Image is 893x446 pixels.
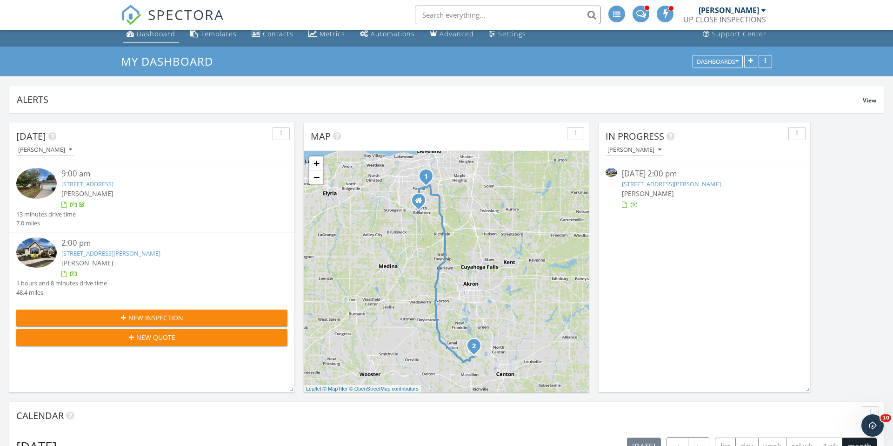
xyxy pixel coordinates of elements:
div: Automations [371,29,415,38]
div: Settings [498,29,526,38]
a: Leaflet [306,386,321,392]
img: The Best Home Inspection Software - Spectora [121,5,141,25]
div: 48.4 miles [16,288,107,297]
span: [PERSON_NAME] [622,189,674,198]
a: Support Center [699,26,770,43]
a: [STREET_ADDRESS] [61,180,113,188]
span: New Quote [136,332,175,342]
div: 3100 W Ridgewood Dr, Parma, OH 44134 [426,176,432,182]
img: 9546301%2Freports%2F0dd9a231-d932-4f2b-b5af-04c08bcb058c%2Fcover_photos%2F6sqUrYb1zwJe5TPGyR7M%2F... [16,168,57,198]
a: Metrics [305,26,349,43]
a: Advanced [426,26,478,43]
span: View [863,96,876,104]
div: 8309 Gentry St NW, Massillon, OH 44646 [474,345,480,351]
span: New Inspection [128,313,183,323]
i: 1 [424,174,428,180]
a: Zoom in [309,156,323,170]
div: Metrics [320,29,345,38]
div: Advanced [440,29,474,38]
span: SPECTORA [148,5,224,24]
div: [PERSON_NAME] [18,147,72,153]
div: 14515 Cross Creek Lane, North Royalton OH 44133 [419,200,424,206]
a: Settings [485,26,530,43]
a: Automations (Advanced) [356,26,419,43]
span: Map [311,130,331,142]
img: 9553227%2Fcover_photos%2FRrMy12ZeZQ32CZ8SePIw%2Fsmall.jpg [16,237,57,268]
div: | [304,385,421,393]
iframe: Intercom live chat [861,414,884,437]
div: Support Center [712,29,766,38]
div: Contacts [263,29,293,38]
div: Dashboards [697,58,739,65]
span: [PERSON_NAME] [61,258,113,267]
a: 9:00 am [STREET_ADDRESS] [PERSON_NAME] 13 minutes drive time 7.0 miles [16,168,287,228]
a: [STREET_ADDRESS][PERSON_NAME] [622,180,721,188]
a: SPECTORA [121,13,224,32]
a: My Dashboard [121,54,221,69]
div: 1 hours and 8 minutes drive time [16,279,107,288]
input: Search everything... [415,6,601,24]
button: New Quote [16,329,287,346]
span: In Progress [606,130,664,142]
div: UP CLOSE INSPECTIONS [683,15,766,24]
div: Alerts [17,93,863,106]
div: 9:00 am [61,168,265,180]
button: New Inspection [16,310,287,326]
div: [PERSON_NAME] [607,147,661,153]
button: [PERSON_NAME] [606,144,663,156]
a: © MapTiler [323,386,348,392]
img: 9553227%2Fcover_photos%2FRrMy12ZeZQ32CZ8SePIw%2Fsmall.jpg [606,168,617,177]
div: 13 minutes drive time [16,210,76,219]
span: [DATE] [16,130,46,142]
a: Contacts [248,26,297,43]
a: Zoom out [309,170,323,184]
a: 2:00 pm [STREET_ADDRESS][PERSON_NAME] [PERSON_NAME] 1 hours and 8 minutes drive time 48.4 miles [16,237,287,297]
i: 2 [472,343,476,350]
div: 2:00 pm [61,237,265,249]
a: [STREET_ADDRESS][PERSON_NAME] [61,249,160,257]
button: Dashboards [693,55,743,68]
a: [DATE] 2:00 pm [STREET_ADDRESS][PERSON_NAME] [PERSON_NAME] [606,168,803,209]
span: Calendar [16,409,64,422]
div: [DATE] 2:00 pm [622,168,786,180]
span: [PERSON_NAME] [61,189,113,198]
div: [PERSON_NAME] [699,6,759,15]
span: 10 [880,414,891,422]
a: © OpenStreetMap contributors [349,386,419,392]
div: 7.0 miles [16,219,76,228]
button: [PERSON_NAME] [16,144,74,156]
